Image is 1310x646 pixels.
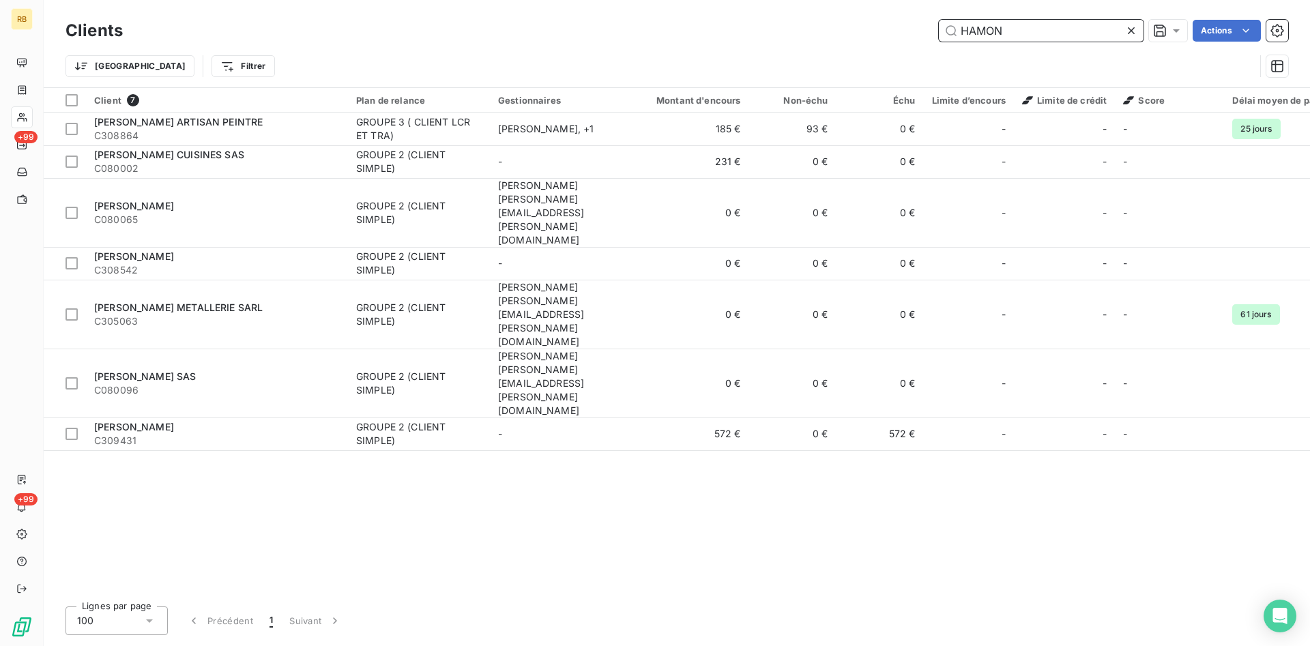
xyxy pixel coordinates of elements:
span: 25 jours [1232,119,1280,139]
span: - [1103,206,1107,220]
div: GROUPE 2 (CLIENT SIMPLE) [356,301,482,328]
span: - [1123,308,1127,320]
td: 0 € [836,178,924,247]
span: 1 [270,614,273,628]
span: - [1103,122,1107,136]
span: [PERSON_NAME] METALLERIE SARL [94,302,263,313]
td: 572 € [836,417,924,450]
td: 231 € [632,145,749,178]
span: - [1002,377,1006,390]
span: - [1123,156,1127,167]
td: 0 € [836,280,924,349]
span: C305063 [94,314,340,328]
span: 100 [77,614,93,628]
span: - [1123,207,1127,218]
span: +99 [14,131,38,143]
button: Suivant [281,606,350,635]
button: [GEOGRAPHIC_DATA] [65,55,194,77]
div: Montant d'encours [640,95,741,106]
div: GROUPE 2 (CLIENT SIMPLE) [356,420,482,447]
span: 7 [127,94,139,106]
td: 0 € [749,349,836,417]
button: Précédent [179,606,261,635]
span: Client [94,95,121,106]
span: C308864 [94,129,340,143]
td: 0 € [632,247,749,280]
span: [PERSON_NAME] ARTISAN PEINTRE [94,116,263,128]
span: - [1002,122,1006,136]
td: 0 € [836,113,924,145]
div: GROUPE 2 (CLIENT SIMPLE) [356,370,482,397]
span: +99 [14,493,38,505]
td: 0 € [632,178,749,247]
span: [PERSON_NAME] [PERSON_NAME][EMAIL_ADDRESS][PERSON_NAME][DOMAIN_NAME] [498,350,584,416]
h3: Clients [65,18,123,43]
span: C080065 [94,213,340,226]
span: - [1002,427,1006,441]
span: [PERSON_NAME] [94,421,174,432]
div: Limite d’encours [932,95,1006,106]
span: - [1123,377,1127,389]
span: - [1123,257,1127,269]
td: 0 € [749,417,836,450]
span: - [498,428,502,439]
div: GROUPE 2 (CLIENT SIMPLE) [356,148,482,175]
div: [PERSON_NAME] , + 1 [498,122,624,136]
td: 93 € [749,113,836,145]
span: - [1002,206,1006,220]
span: [PERSON_NAME] CUISINES SAS [94,149,244,160]
input: Rechercher [939,20,1144,42]
button: Filtrer [212,55,274,77]
span: [PERSON_NAME] [94,250,174,262]
span: [PERSON_NAME] [PERSON_NAME][EMAIL_ADDRESS][PERSON_NAME][DOMAIN_NAME] [498,179,584,246]
span: [PERSON_NAME] [94,200,174,211]
span: - [498,156,502,167]
td: 185 € [632,113,749,145]
span: Score [1123,95,1165,106]
div: Non-échu [757,95,828,106]
span: - [1002,155,1006,168]
div: GROUPE 2 (CLIENT SIMPLE) [356,199,482,226]
span: 61 jours [1232,304,1279,325]
td: 0 € [836,247,924,280]
span: - [1002,308,1006,321]
div: RB [11,8,33,30]
span: C080002 [94,162,340,175]
td: 0 € [836,349,924,417]
span: - [1103,308,1107,321]
span: - [1002,256,1006,270]
td: 0 € [749,178,836,247]
span: - [1103,256,1107,270]
button: Actions [1193,20,1261,42]
span: [PERSON_NAME] [PERSON_NAME][EMAIL_ADDRESS][PERSON_NAME][DOMAIN_NAME] [498,281,584,347]
td: 572 € [632,417,749,450]
img: Logo LeanPay [11,616,33,638]
td: 0 € [749,145,836,178]
span: - [1103,427,1107,441]
span: - [1123,428,1127,439]
span: - [1123,123,1127,134]
td: 0 € [749,247,836,280]
div: Échu [845,95,916,106]
span: C308542 [94,263,340,277]
td: 0 € [749,280,836,349]
button: 1 [261,606,281,635]
div: Open Intercom Messenger [1264,600,1296,632]
div: Gestionnaires [498,95,624,106]
span: [PERSON_NAME] SAS [94,370,196,382]
td: 0 € [836,145,924,178]
div: Plan de relance [356,95,482,106]
span: - [498,257,502,269]
span: Limite de crédit [1022,95,1107,106]
span: - [1103,377,1107,390]
span: - [1103,155,1107,168]
span: C309431 [94,434,340,447]
div: GROUPE 2 (CLIENT SIMPLE) [356,250,482,277]
td: 0 € [632,280,749,349]
div: GROUPE 3 ( CLIENT LCR ET TRA) [356,115,482,143]
td: 0 € [632,349,749,417]
span: C080096 [94,383,340,397]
